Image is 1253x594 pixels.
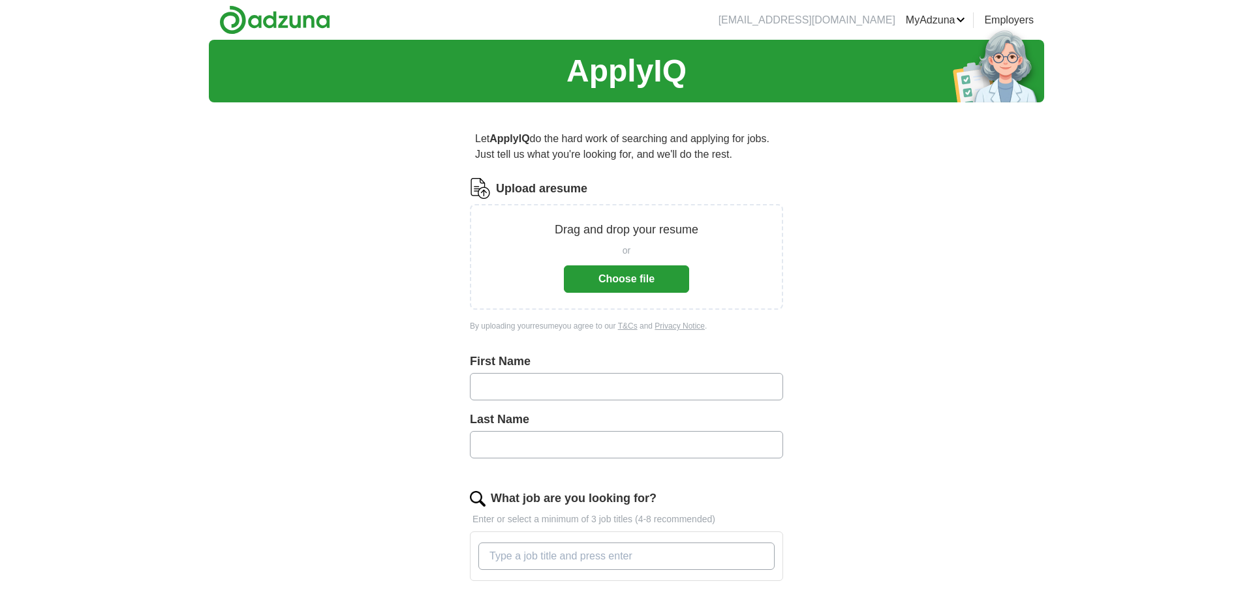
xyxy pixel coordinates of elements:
[555,221,698,239] p: Drag and drop your resume
[470,178,491,199] img: CV Icon
[470,512,783,526] p: Enter or select a minimum of 3 job titles (4-8 recommended)
[489,133,529,144] strong: ApplyIQ
[984,12,1034,28] a: Employers
[470,126,783,168] p: Let do the hard work of searching and applying for jobs. Just tell us what you're looking for, an...
[496,180,587,198] label: Upload a resume
[655,321,705,331] a: Privacy Notice
[470,353,783,370] label: First Name
[906,12,966,28] a: MyAdzuna
[566,48,687,95] h1: ApplyIQ
[470,411,783,428] label: Last Name
[618,321,638,331] a: T&Cs
[564,265,689,293] button: Choose file
[219,5,330,35] img: Adzuna logo
[623,244,630,258] span: or
[478,542,775,570] input: Type a job title and press enter
[491,490,657,507] label: What job are you looking for?
[719,12,895,28] li: [EMAIL_ADDRESS][DOMAIN_NAME]
[470,491,486,507] img: search.png
[470,320,783,332] div: By uploading your resume you agree to our and .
